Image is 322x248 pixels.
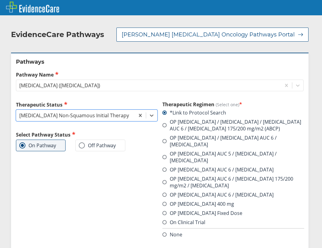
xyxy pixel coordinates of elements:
label: None [162,231,182,238]
label: OP [MEDICAL_DATA] Fixed Dose [162,210,242,216]
label: OP [MEDICAL_DATA] / [MEDICAL_DATA] AUC 6 / [MEDICAL_DATA] [162,134,304,148]
h2: EvidenceCare Pathways [11,30,104,39]
button: [PERSON_NAME] [MEDICAL_DATA] Oncology Pathways Portal [116,28,309,42]
div: [MEDICAL_DATA] ([MEDICAL_DATA]) [19,82,100,89]
label: OP [MEDICAL_DATA] 400 mg [162,201,234,207]
label: On Pathway [19,142,56,148]
label: OP [MEDICAL_DATA] AUC 6 / [MEDICAL_DATA] [162,166,274,173]
label: Therapeutic Status [16,101,157,108]
h3: Therapeutic Regimen [162,101,304,108]
div: [MEDICAL_DATA] Non-Squamous Initial Therapy [19,112,129,119]
label: OP [MEDICAL_DATA] AUC 6 / [MEDICAL_DATA] [162,191,274,198]
span: (Select one) [216,102,239,107]
img: EvidenceCare [6,2,59,13]
label: Pathway Name [16,71,304,78]
h2: Select Pathway Status [16,131,157,138]
span: [PERSON_NAME] [MEDICAL_DATA] Oncology Pathways Portal [122,31,295,38]
label: On Clinical Trial [162,219,205,226]
label: OP [MEDICAL_DATA] / [MEDICAL_DATA] / [MEDICAL_DATA] AUC 6 / [MEDICAL_DATA] 175/200 mg/m2 (ABCP) [162,118,304,132]
label: Off Pathway [79,142,116,148]
label: OP [MEDICAL_DATA] AUC 6 / [MEDICAL_DATA] 175/200 mg/m2 / [MEDICAL_DATA] [162,175,304,189]
label: OP [MEDICAL_DATA] AUC 5 / [MEDICAL_DATA] / [MEDICAL_DATA] [162,150,304,164]
h2: Pathways [16,58,304,66]
label: *Link to Protocol Search [162,109,226,116]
